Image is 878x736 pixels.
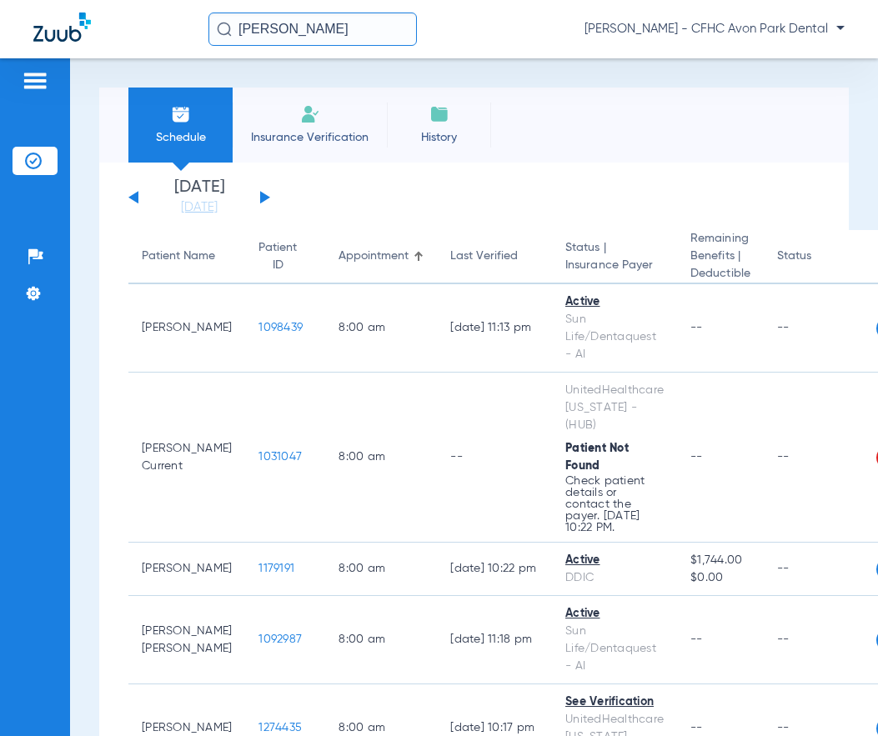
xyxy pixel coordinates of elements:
span: -- [690,451,703,463]
td: [DATE] 11:18 PM [437,596,552,684]
td: -- [764,596,876,684]
span: -- [690,633,703,645]
img: hamburger-icon [22,71,48,91]
span: $0.00 [690,569,750,587]
td: [PERSON_NAME] [PERSON_NAME] [128,596,245,684]
img: Zuub Logo [33,13,91,42]
td: [PERSON_NAME] [128,284,245,373]
div: Appointment [339,248,424,265]
div: Sun Life/Dentaquest - AI [565,623,664,675]
td: -- [437,373,552,543]
td: [PERSON_NAME] [128,543,245,596]
td: -- [764,373,876,543]
span: -- [690,722,703,733]
div: Active [565,552,664,569]
iframe: Chat Widget [795,656,878,736]
img: Schedule [171,104,191,124]
div: UnitedHealthcare [US_STATE] - (HUB) [565,382,664,434]
div: Active [565,293,664,311]
div: Sun Life/Dentaquest - AI [565,311,664,363]
td: [DATE] 10:22 PM [437,543,552,596]
li: [DATE] [149,179,249,216]
span: 1092987 [258,633,302,645]
td: 8:00 AM [325,373,437,543]
img: Manual Insurance Verification [300,104,320,124]
div: Last Verified [450,248,518,265]
td: -- [764,543,876,596]
div: Patient Name [142,248,215,265]
span: Deductible [690,265,750,283]
div: Patient Name [142,248,232,265]
span: 1031047 [258,451,302,463]
img: History [429,104,449,124]
span: 1098439 [258,322,303,333]
div: Appointment [339,248,409,265]
span: [PERSON_NAME] - CFHC Avon Park Dental [584,21,845,38]
td: [PERSON_NAME] Current [128,373,245,543]
span: History [399,129,479,146]
span: -- [690,322,703,333]
span: Insurance Payer [565,257,664,274]
div: DDIC [565,569,664,587]
th: Remaining Benefits | [677,230,764,284]
td: 8:00 AM [325,543,437,596]
div: Patient ID [258,239,312,274]
span: Schedule [141,129,220,146]
th: Status [764,230,876,284]
span: 1274435 [258,722,302,733]
div: Patient ID [258,239,297,274]
input: Search for patients [208,13,417,46]
th: Status | [552,230,677,284]
div: See Verification [565,693,664,711]
span: 1179191 [258,563,294,574]
div: Last Verified [450,248,539,265]
span: $1,744.00 [690,552,750,569]
td: 8:00 AM [325,596,437,684]
div: Active [565,605,664,623]
td: -- [764,284,876,373]
p: Check patient details or contact the payer. [DATE] 10:22 PM. [565,475,664,533]
img: Search Icon [217,22,232,37]
span: Patient Not Found [565,443,629,472]
span: Insurance Verification [245,129,374,146]
a: [DATE] [149,199,249,216]
td: [DATE] 11:13 PM [437,284,552,373]
td: 8:00 AM [325,284,437,373]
